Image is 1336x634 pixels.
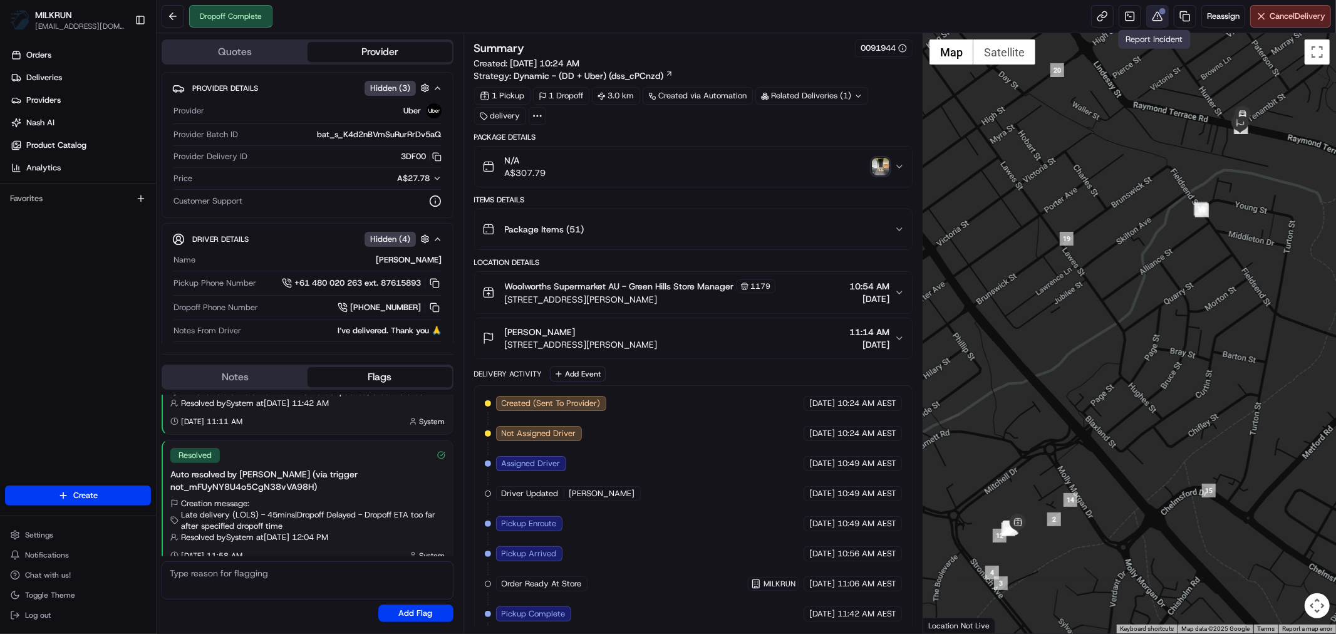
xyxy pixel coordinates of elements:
[474,369,542,379] div: Delivery Activity
[181,498,249,509] span: Creation message:
[25,570,71,580] span: Chat with us!
[764,579,795,589] span: MILKRUN
[1305,593,1330,618] button: Map camera controls
[200,254,442,266] div: [PERSON_NAME]
[809,428,835,439] span: [DATE]
[837,578,896,590] span: 11:06 AM AEST
[173,278,256,289] span: Pickup Phone Number
[172,78,443,98] button: Provider DetailsHidden (3)
[181,398,254,409] span: Resolved by System
[25,550,69,560] span: Notifications
[1002,522,1015,536] div: 13
[1003,521,1017,535] div: 8
[809,548,835,559] span: [DATE]
[427,103,442,118] img: uber-new-logo.jpeg
[5,158,156,178] a: Analytics
[809,458,835,469] span: [DATE]
[25,530,53,540] span: Settings
[474,107,526,125] div: delivery
[923,618,995,633] div: Location Not Live
[365,231,433,247] button: Hidden (4)
[514,70,673,82] a: Dynamic - (DD + Uber) (dss_cPCnzd)
[837,488,896,499] span: 10:49 AM AEST
[5,526,151,544] button: Settings
[502,428,576,439] span: Not Assigned Driver
[505,223,584,236] span: Package Items ( 51 )
[170,468,445,493] div: Auto resolved by [PERSON_NAME] (via trigger not_mFUyNY8U4o5CgN38vVA98H)
[849,338,889,351] span: [DATE]
[350,302,421,313] span: [PHONE_NUMBER]
[475,318,912,358] button: [PERSON_NAME][STREET_ADDRESS][PERSON_NAME]11:14 AM[DATE]
[1257,625,1275,632] a: Terms (opens in new tab)
[282,276,442,290] a: +61 480 020 263 ext. 87615893
[365,80,433,96] button: Hidden (3)
[1201,5,1245,28] button: Reassign
[173,129,238,140] span: Provider Batch ID
[163,367,308,387] button: Notes
[370,234,410,245] span: Hidden ( 4 )
[5,586,151,604] button: Toggle Theme
[181,551,242,561] span: [DATE] 11:58 AM
[318,129,442,140] span: bat_s_K4d2nBVmSuRurRrDv5aQ
[533,87,589,105] div: 1 Dropoff
[5,606,151,624] button: Log out
[474,132,913,142] div: Package Details
[569,488,635,499] span: [PERSON_NAME]
[849,280,889,293] span: 10:54 AM
[420,417,445,427] span: System
[246,325,442,336] div: I‘ve delivered. Thank you 🙏
[809,488,835,499] span: [DATE]
[192,234,249,244] span: Driver Details
[502,548,557,559] span: Pickup Arrived
[25,590,75,600] span: Toggle Theme
[256,398,329,409] span: at [DATE] 11:42 AM
[474,87,531,105] div: 1 Pickup
[505,293,775,306] span: [STREET_ADDRESS][PERSON_NAME]
[398,173,430,184] span: A$27.78
[26,72,62,83] span: Deliveries
[163,42,308,62] button: Quotes
[872,158,889,175] button: photo_proof_of_delivery image
[1282,625,1332,632] a: Report a map error
[502,458,561,469] span: Assigned Driver
[338,301,442,314] a: [PHONE_NUMBER]
[809,518,835,529] span: [DATE]
[26,117,54,128] span: Nash AI
[849,326,889,338] span: 11:14 AM
[474,43,525,54] h3: Summary
[502,398,601,409] span: Created (Sent To Provider)
[5,546,151,564] button: Notifications
[35,21,125,31] button: [EMAIL_ADDRESS][DOMAIN_NAME]
[173,151,247,162] span: Provider Delivery ID
[502,488,559,499] span: Driver Updated
[502,608,566,620] span: Pickup Complete
[930,39,973,65] button: Show street map
[926,617,968,633] img: Google
[1119,30,1191,49] div: Report Incident
[173,195,242,207] span: Customer Support
[994,576,1008,590] div: 3
[181,532,254,543] span: Resolved by System
[514,70,664,82] span: Dynamic - (DD + Uber) (dss_cPCnzd)
[26,49,51,61] span: Orders
[475,209,912,249] button: Package Items (51)
[592,87,640,105] div: 3.0 km
[294,278,421,289] span: +61 480 020 263 ext. 87615893
[26,95,61,106] span: Providers
[5,135,156,155] a: Product Catalog
[5,45,156,65] a: Orders
[1047,512,1061,526] div: 2
[502,578,582,590] span: Order Ready At Store
[1064,493,1077,507] div: 14
[1207,11,1240,22] span: Reassign
[505,326,576,338] span: [PERSON_NAME]
[5,566,151,584] button: Chat with us!
[809,398,835,409] span: [DATE]
[837,458,896,469] span: 10:49 AM AEST
[10,10,30,30] img: MILKRUN
[643,87,753,105] div: Created via Automation
[308,367,452,387] button: Flags
[370,83,410,94] span: Hidden ( 3 )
